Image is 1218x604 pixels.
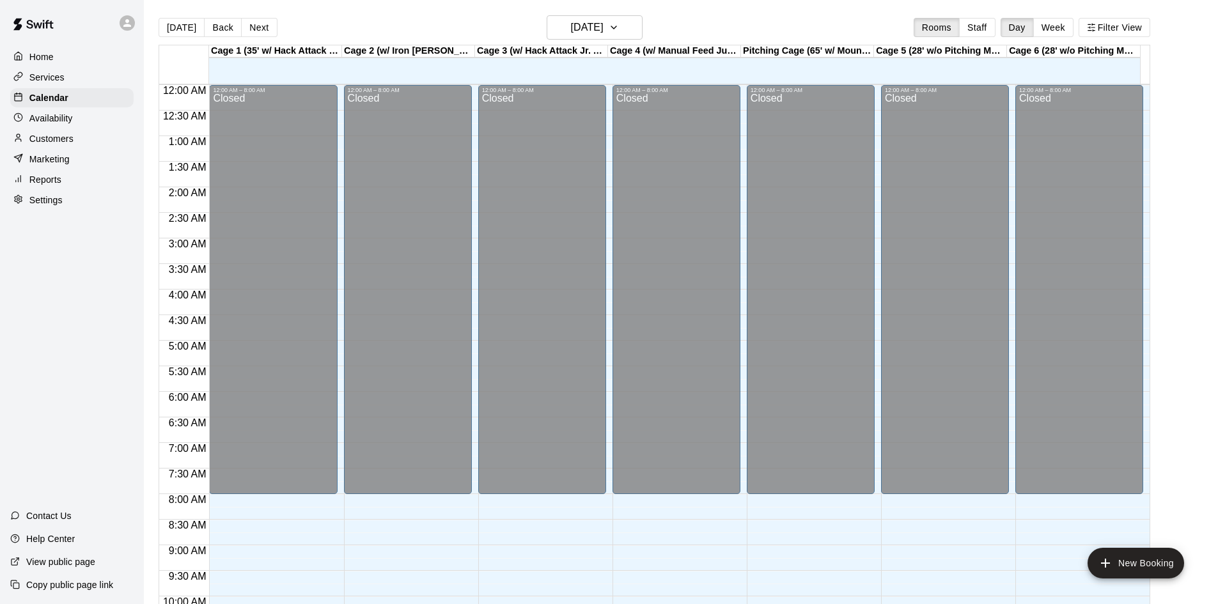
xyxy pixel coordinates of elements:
[26,555,95,568] p: View public page
[29,71,65,84] p: Services
[166,545,210,556] span: 9:00 AM
[166,494,210,505] span: 8:00 AM
[29,194,63,206] p: Settings
[747,85,875,494] div: 12:00 AM – 8:00 AM: Closed
[885,87,1005,93] div: 12:00 AM – 8:00 AM
[26,509,72,522] p: Contact Us
[26,578,113,591] p: Copy public page link
[213,87,333,93] div: 12:00 AM – 8:00 AM
[1007,45,1140,58] div: Cage 6 (28' w/o Pitching Machine)
[166,443,210,454] span: 7:00 AM
[1019,93,1139,499] div: Closed
[160,111,210,121] span: 12:30 AM
[166,366,210,377] span: 5:30 AM
[616,87,737,93] div: 12:00 AM – 8:00 AM
[751,93,871,499] div: Closed
[881,85,1009,494] div: 12:00 AM – 8:00 AM: Closed
[10,47,134,66] a: Home
[874,45,1007,58] div: Cage 5 (28' w/o Pitching Machine)
[478,85,606,494] div: 12:00 AM – 8:00 AM: Closed
[159,18,205,37] button: [DATE]
[348,87,468,93] div: 12:00 AM – 8:00 AM
[613,85,740,494] div: 12:00 AM – 8:00 AM: Closed
[10,150,134,169] a: Marketing
[29,132,74,145] p: Customers
[160,85,210,96] span: 12:00 AM
[1088,548,1184,578] button: add
[166,520,210,530] span: 8:30 AM
[166,417,210,428] span: 6:30 AM
[616,93,737,499] div: Closed
[10,170,134,189] a: Reports
[241,18,277,37] button: Next
[1015,85,1143,494] div: 12:00 AM – 8:00 AM: Closed
[29,50,54,63] p: Home
[1019,87,1139,93] div: 12:00 AM – 8:00 AM
[166,162,210,173] span: 1:30 AM
[342,45,475,58] div: Cage 2 (w/ Iron [PERSON_NAME] Auto Feeder - Fastpitch Softball)
[29,91,68,104] p: Calendar
[166,290,210,300] span: 4:00 AM
[26,532,75,545] p: Help Center
[10,68,134,87] a: Services
[959,18,995,37] button: Staff
[209,85,337,494] div: 12:00 AM – 8:00 AM: Closed
[166,238,210,249] span: 3:00 AM
[1001,18,1034,37] button: Day
[10,129,134,148] a: Customers
[10,190,134,210] a: Settings
[571,19,604,36] h6: [DATE]
[166,136,210,147] span: 1:00 AM
[166,571,210,582] span: 9:30 AM
[475,45,608,58] div: Cage 3 (w/ Hack Attack Jr. Auto Feeder and HitTrax)
[29,173,61,186] p: Reports
[741,45,874,58] div: Pitching Cage (65' w/ Mound or Pitching Mat)
[209,45,342,58] div: Cage 1 (35' w/ Hack Attack Manual Feed)
[482,93,602,499] div: Closed
[344,85,472,494] div: 12:00 AM – 8:00 AM: Closed
[213,93,333,499] div: Closed
[166,264,210,275] span: 3:30 AM
[10,88,134,107] a: Calendar
[166,341,210,352] span: 5:00 AM
[914,18,960,37] button: Rooms
[29,112,73,125] p: Availability
[1079,18,1150,37] button: Filter View
[29,153,70,166] p: Marketing
[166,468,210,479] span: 7:30 AM
[166,187,210,198] span: 2:00 AM
[166,213,210,224] span: 2:30 AM
[10,109,134,128] a: Availability
[166,392,210,403] span: 6:00 AM
[885,93,1005,499] div: Closed
[608,45,741,58] div: Cage 4 (w/ Manual Feed Jugs Machine - Softball)
[1033,18,1074,37] button: Week
[166,315,210,326] span: 4:30 AM
[547,15,643,40] button: [DATE]
[751,87,871,93] div: 12:00 AM – 8:00 AM
[204,18,242,37] button: Back
[348,93,468,499] div: Closed
[482,87,602,93] div: 12:00 AM – 8:00 AM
